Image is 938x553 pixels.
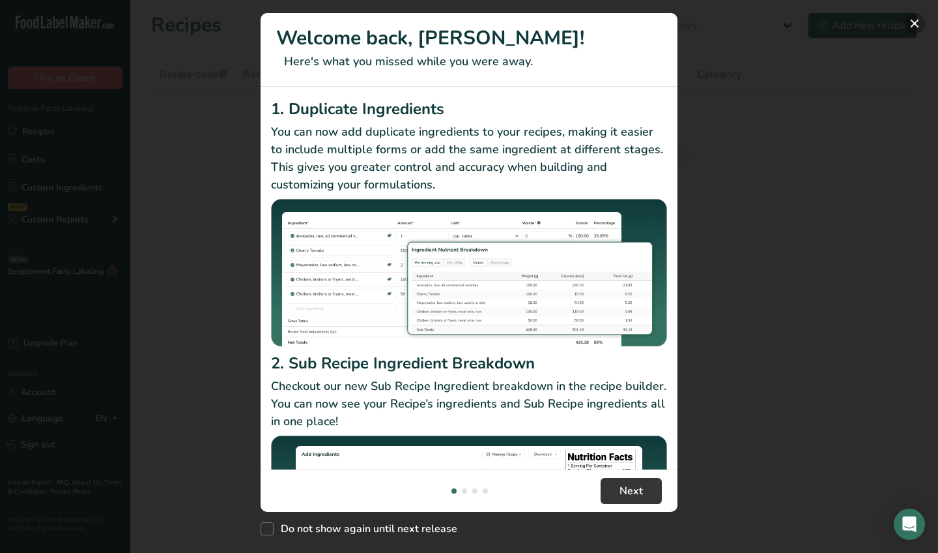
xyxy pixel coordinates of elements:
div: Open Intercom Messenger [894,509,925,540]
span: Next [619,483,643,499]
p: You can now add duplicate ingredients to your recipes, making it easier to include multiple forms... [271,123,667,194]
h2: 2. Sub Recipe Ingredient Breakdown [271,351,667,375]
button: Next [601,478,662,504]
p: Here's what you missed while you were away. [276,53,662,70]
h1: Welcome back, [PERSON_NAME]! [276,23,662,53]
img: Duplicate Ingredients [271,199,667,347]
p: Checkout our new Sub Recipe Ingredient breakdown in the recipe builder. You can now see your Reci... [271,378,667,430]
span: Do not show again until next release [274,522,457,535]
h2: 1. Duplicate Ingredients [271,97,667,121]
